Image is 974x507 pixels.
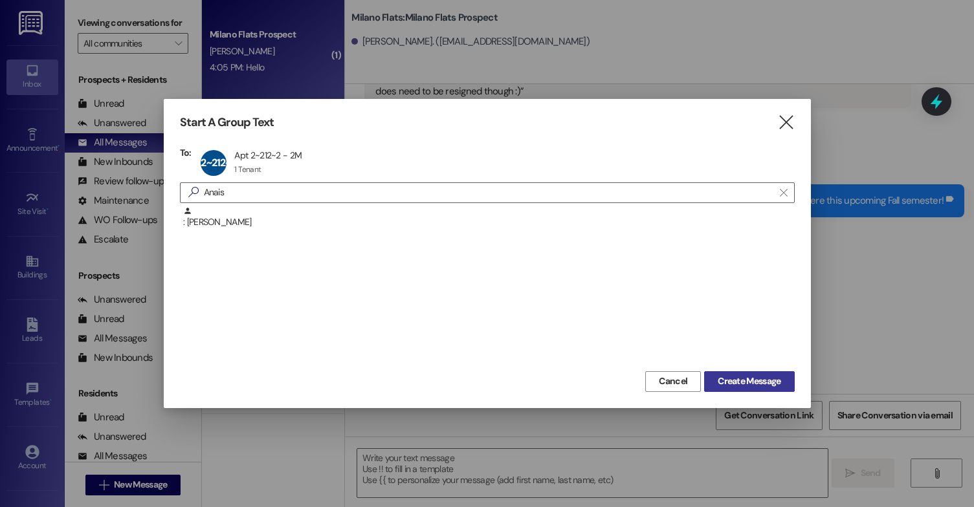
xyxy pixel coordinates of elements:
[780,188,787,198] i: 
[234,149,302,161] div: Apt 2~212~2 - 2M
[204,184,773,202] input: Search for any contact or apartment
[183,206,795,229] div: : [PERSON_NAME]
[718,374,780,388] span: Create Message
[180,147,192,158] h3: To:
[180,206,795,239] div: : [PERSON_NAME]
[773,183,794,202] button: Clear text
[201,156,236,169] span: 2~212~2
[704,371,794,392] button: Create Message
[645,371,701,392] button: Cancel
[234,164,261,175] div: 1 Tenant
[180,115,274,130] h3: Start A Group Text
[659,374,687,388] span: Cancel
[183,186,204,199] i: 
[777,116,795,129] i: 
